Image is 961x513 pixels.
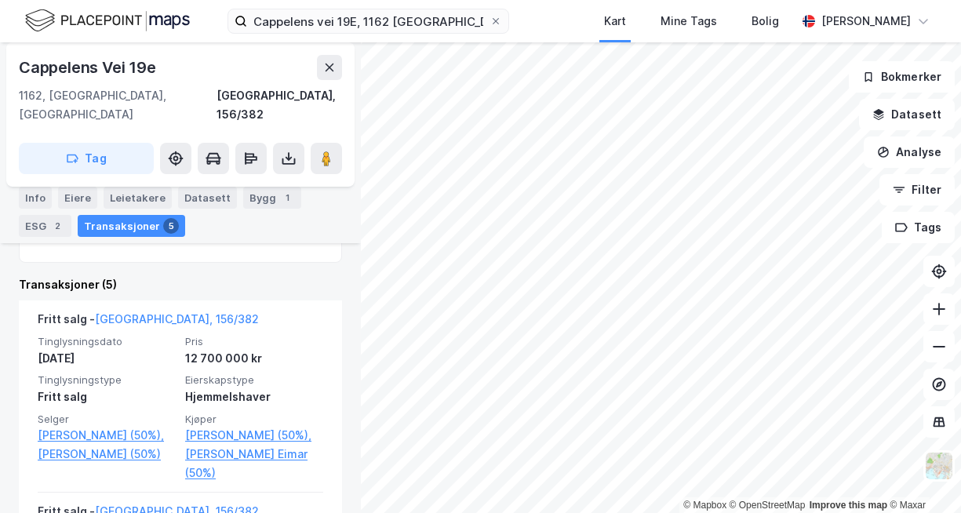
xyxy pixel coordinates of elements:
div: Leietakere [104,187,172,209]
div: Hjemmelshaver [185,387,323,406]
div: Bygg [243,187,301,209]
div: 5 [163,218,179,234]
div: Bolig [752,12,779,31]
a: [PERSON_NAME] (50%), [185,426,323,445]
button: Analyse [864,136,955,168]
button: Tag [19,143,154,174]
div: 1 [279,190,295,206]
div: 1162, [GEOGRAPHIC_DATA], [GEOGRAPHIC_DATA] [19,86,217,124]
span: Tinglysningstype [38,373,176,387]
a: [PERSON_NAME] Eimar (50%) [185,445,323,482]
button: Datasett [859,99,955,130]
button: Bokmerker [849,61,955,93]
span: Pris [185,335,323,348]
span: Tinglysningsdato [38,335,176,348]
a: [PERSON_NAME] (50%), [38,426,176,445]
a: Improve this map [810,500,887,511]
div: 2 [49,218,65,234]
div: Kart [604,12,626,31]
div: ESG [19,215,71,237]
span: Kjøper [185,413,323,426]
div: Kontrollprogram for chat [883,438,961,513]
div: [DATE] [38,349,176,368]
div: Mine Tags [661,12,717,31]
div: Transaksjoner [78,215,185,237]
a: [GEOGRAPHIC_DATA], 156/382 [95,312,259,326]
input: Søk på adresse, matrikkel, gårdeiere, leietakere eller personer [247,9,490,33]
div: Cappelens Vei 19e [19,55,159,80]
div: 12 700 000 kr [185,349,323,368]
button: Tags [882,212,955,243]
div: Info [19,187,52,209]
div: Fritt salg - [38,310,259,335]
span: Eierskapstype [185,373,323,387]
div: Transaksjoner (5) [19,275,342,294]
div: [PERSON_NAME] [821,12,911,31]
div: Eiere [58,187,97,209]
iframe: Chat Widget [883,438,961,513]
div: Datasett [178,187,237,209]
a: Mapbox [683,500,726,511]
div: [GEOGRAPHIC_DATA], 156/382 [217,86,342,124]
div: Fritt salg [38,387,176,406]
button: Filter [879,174,955,206]
img: logo.f888ab2527a4732fd821a326f86c7f29.svg [25,7,190,35]
a: OpenStreetMap [730,500,806,511]
span: Selger [38,413,176,426]
a: [PERSON_NAME] (50%) [38,445,176,464]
